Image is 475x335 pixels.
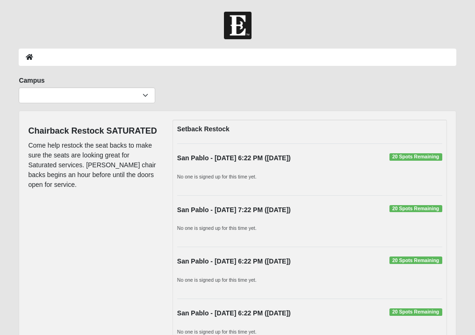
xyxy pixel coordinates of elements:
span: 20 Spots Remaining [389,257,442,264]
small: No one is signed up for this time yet. [177,329,257,335]
strong: San Pablo - [DATE] 6:22 PM ([DATE]) [177,309,291,317]
span: 20 Spots Remaining [389,153,442,161]
strong: San Pablo - [DATE] 6:22 PM ([DATE]) [177,257,291,265]
small: No one is signed up for this time yet. [177,277,257,283]
small: No one is signed up for this time yet. [177,174,257,179]
strong: Setback Restock [177,125,230,133]
span: 20 Spots Remaining [389,308,442,316]
p: Come help restock the seat backs to make sure the seats are looking great for Saturated services.... [28,141,158,190]
h4: Chairback Restock SATURATED [28,126,158,136]
strong: San Pablo - [DATE] 6:22 PM ([DATE]) [177,154,291,162]
img: Church of Eleven22 Logo [224,12,252,39]
small: No one is signed up for this time yet. [177,225,257,231]
label: Campus [19,76,44,85]
span: 20 Spots Remaining [389,205,442,213]
strong: San Pablo - [DATE] 7:22 PM ([DATE]) [177,206,291,214]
